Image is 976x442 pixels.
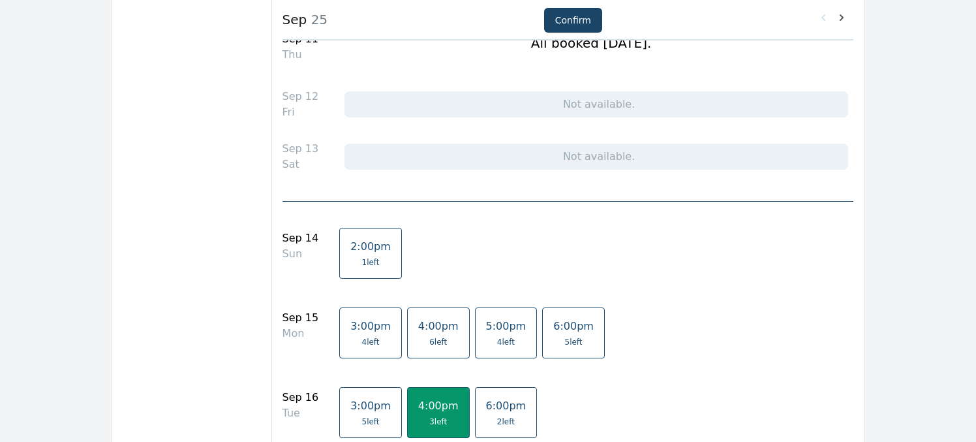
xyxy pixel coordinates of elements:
span: 5 left [361,417,379,427]
span: 2 left [497,417,515,427]
div: Sep 12 [282,89,319,104]
strong: Sep [282,12,307,27]
span: 5:00pm [486,320,526,332]
span: 5 left [565,337,583,347]
div: Not available. [344,144,848,170]
button: Confirm [544,8,602,33]
div: Tue [282,405,319,421]
span: 25 [307,12,328,27]
span: 6:00pm [486,400,526,412]
span: 1 left [361,257,379,268]
div: Sep 15 [282,310,319,326]
span: 3 left [429,417,447,427]
div: Sat [282,157,319,172]
span: 3:00pm [350,400,391,412]
span: 4 left [497,337,515,347]
div: Sun [282,246,319,262]
div: Not available. [344,91,848,118]
span: 3:00pm [350,320,391,332]
div: Sep 13 [282,141,319,157]
div: Fri [282,104,319,120]
div: Sep 16 [282,390,319,405]
h1: All booked [DATE]. [531,34,652,52]
span: 4:00pm [418,320,459,332]
span: 2:00pm [350,240,391,253]
div: Sep 14 [282,230,319,246]
span: 6:00pm [553,320,594,332]
span: 4 left [361,337,379,347]
span: 4:00pm [418,400,459,412]
span: 6 left [429,337,447,347]
div: Mon [282,326,319,341]
div: Thu [282,47,319,63]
